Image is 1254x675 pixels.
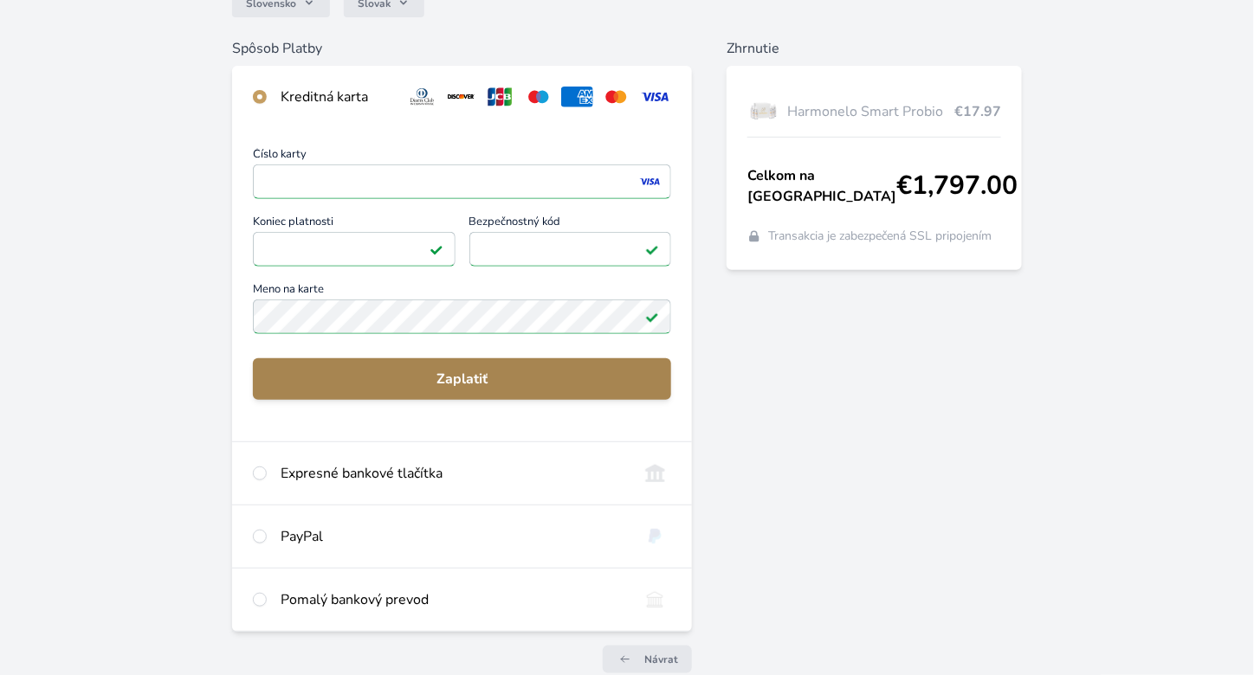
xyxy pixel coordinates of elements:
span: €17.97 [954,101,1001,122]
input: Meno na kartePole je platné [253,299,671,334]
span: Koniec platnosti [253,216,456,232]
div: Pomalý bankový prevod [281,589,625,610]
h6: Spôsob Platby [232,38,692,59]
img: bankTransfer_IBAN.svg [639,589,671,610]
span: Meno na karte [253,284,671,299]
iframe: Iframe pre bezpečnostný kód [477,237,664,261]
img: Pole je platné [430,242,443,256]
img: maestro.svg [523,87,555,107]
img: onlineBanking_SK.svg [639,463,671,484]
a: Návrat [603,646,692,673]
h6: Zhrnutie [727,38,1022,59]
span: Transakcia je zabezpečená SSL pripojením [768,228,992,245]
div: PayPal [281,526,625,547]
div: Kreditná karta [281,87,392,107]
img: Pole je platné [645,242,659,256]
iframe: Iframe pre číslo karty [261,170,663,194]
img: Pole je platné [645,310,659,324]
span: Číslo karty [253,149,671,164]
span: Celkom na [GEOGRAPHIC_DATA] [747,165,896,207]
span: Zaplatiť [267,369,657,389]
img: visa [638,174,662,190]
div: Expresné bankové tlačítka [281,463,625,484]
img: discover.svg [445,87,477,107]
iframe: Iframe pre deň vypršania platnosti [261,237,448,261]
span: €1,797.00 [896,170,1018,202]
span: Návrat [644,652,678,666]
img: mc.svg [600,87,632,107]
img: amex.svg [561,87,593,107]
img: paypal.svg [639,526,671,547]
img: Box-6-lahvi-SMART-PROBIO-1_(1)-lo.png [747,90,780,133]
img: visa.svg [639,87,671,107]
span: Bezpečnostný kód [469,216,672,232]
img: jcb.svg [484,87,516,107]
button: Zaplatiť [253,358,671,400]
img: diners.svg [406,87,438,107]
span: Harmonelo Smart Probio [787,101,954,122]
